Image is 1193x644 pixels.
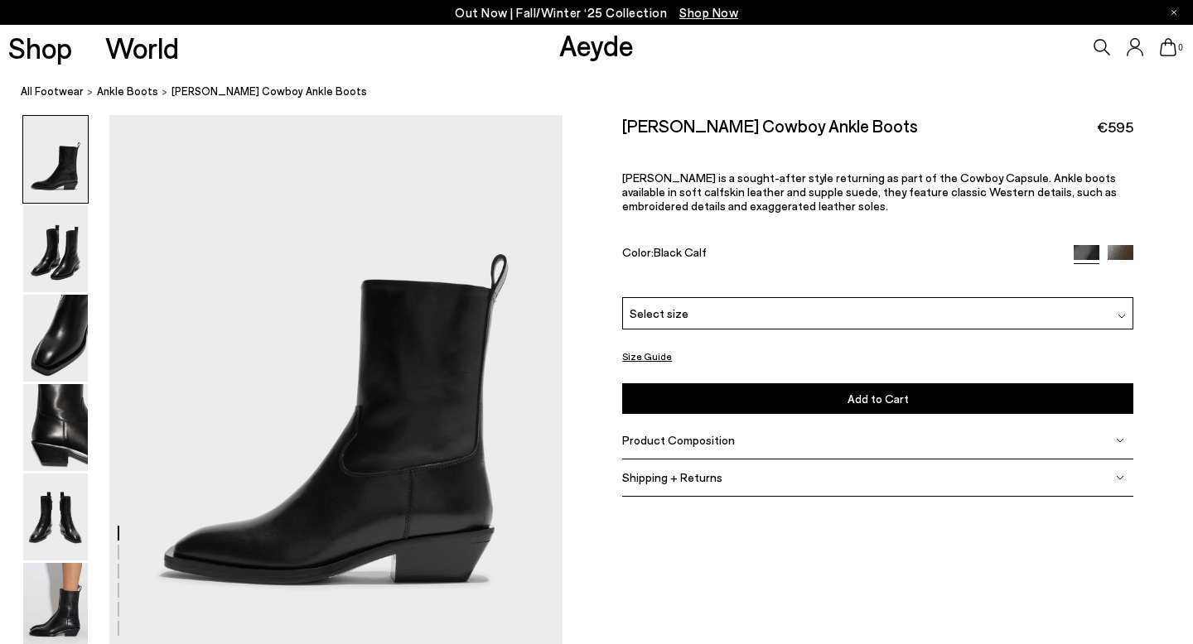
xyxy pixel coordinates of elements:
[654,245,707,259] span: Black Calf
[848,392,909,406] span: Add to Cart
[171,83,367,100] span: [PERSON_NAME] Cowboy Ankle Boots
[622,245,1057,264] div: Color:
[21,70,1193,115] nav: breadcrumb
[23,384,88,471] img: Luis Leather Cowboy Ankle Boots - Image 4
[622,433,735,447] span: Product Composition
[8,33,72,62] a: Shop
[1118,313,1126,321] img: svg%3E
[622,115,918,136] h2: [PERSON_NAME] Cowboy Ankle Boots
[1176,43,1185,52] span: 0
[21,83,84,100] a: All Footwear
[455,2,738,23] p: Out Now | Fall/Winter ‘25 Collection
[559,27,634,62] a: Aeyde
[622,470,722,484] span: Shipping + Returns
[679,5,738,20] span: Navigate to /collections/new-in
[97,84,158,98] span: ankle boots
[23,295,88,382] img: Luis Leather Cowboy Ankle Boots - Image 3
[622,383,1133,414] button: Add to Cart
[1116,436,1124,445] img: svg%3E
[622,171,1133,213] p: [PERSON_NAME] is a sought-after style returning as part of the Cowboy Capsule. Ankle boots availa...
[97,83,158,100] a: ankle boots
[1097,117,1133,137] span: €595
[1160,38,1176,56] a: 0
[622,346,672,367] button: Size Guide
[105,33,179,62] a: World
[23,205,88,292] img: Luis Leather Cowboy Ankle Boots - Image 2
[23,473,88,560] img: Luis Leather Cowboy Ankle Boots - Image 5
[1116,473,1124,482] img: svg%3E
[630,305,688,322] span: Select size
[23,116,88,203] img: Luis Leather Cowboy Ankle Boots - Image 1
